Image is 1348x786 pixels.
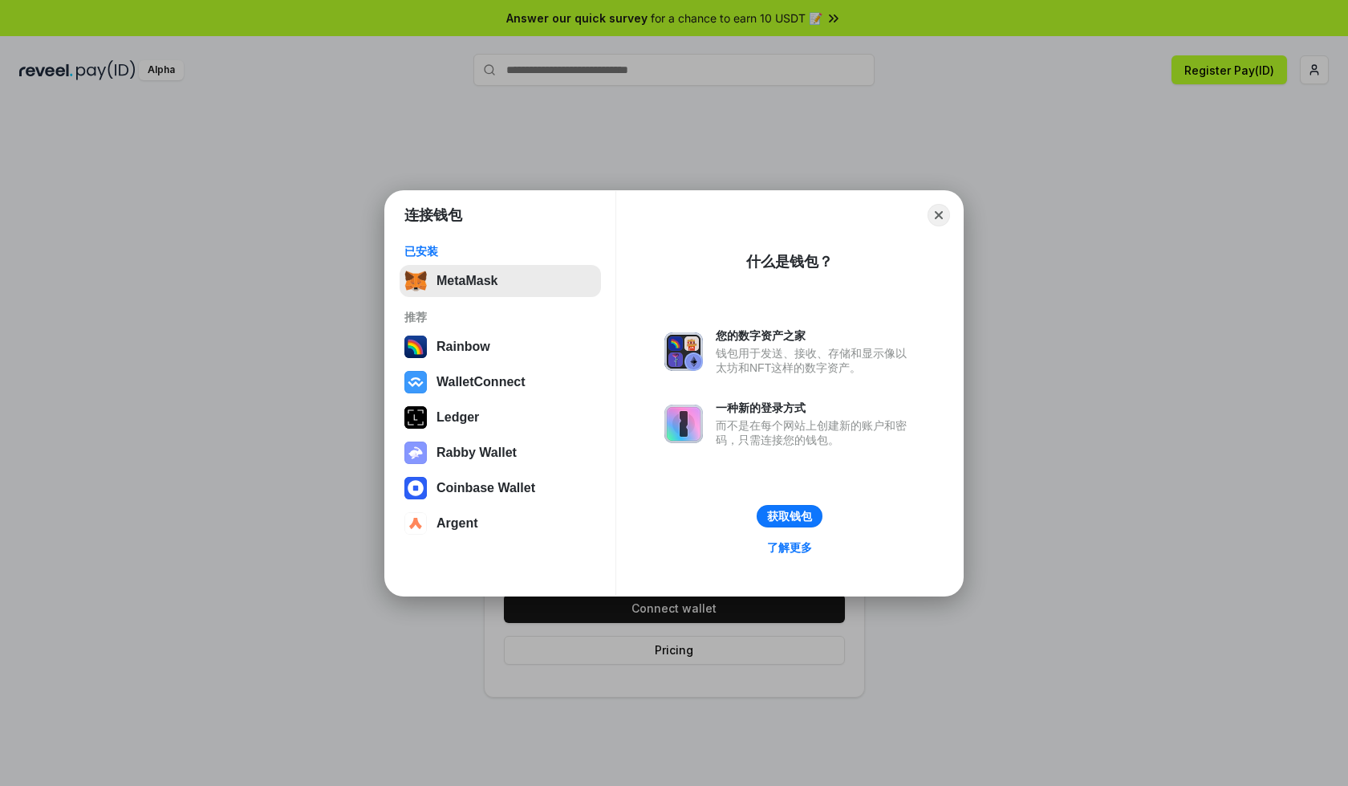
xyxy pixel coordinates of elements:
[436,274,497,288] div: MetaMask
[716,346,915,375] div: 钱包用于发送、接收、存储和显示像以太坊和NFT这样的数字资产。
[400,401,601,434] button: Ledger
[404,442,427,464] img: svg+xml,%3Csvg%20xmlns%3D%22http%3A%2F%2Fwww.w3.org%2F2000%2Fsvg%22%20fill%3D%22none%22%20viewBox...
[404,270,427,292] img: svg+xml,%3Csvg%20fill%3D%22none%22%20height%3D%2233%22%20viewBox%3D%220%200%2035%2033%22%20width%...
[757,537,822,558] a: 了解更多
[767,509,812,523] div: 获取钱包
[404,512,427,535] img: svg+xml,%3Csvg%20width%3D%2228%22%20height%3D%2228%22%20viewBox%3D%220%200%2028%2028%22%20fill%3D...
[404,206,462,225] h1: 连接钱包
[716,328,915,343] div: 您的数字资产之家
[757,505,822,527] button: 获取钱包
[436,375,526,389] div: WalletConnect
[436,340,490,354] div: Rainbow
[767,540,812,555] div: 了解更多
[400,437,601,469] button: Rabby Wallet
[404,406,427,429] img: svg+xml,%3Csvg%20xmlns%3D%22http%3A%2F%2Fwww.w3.org%2F2000%2Fsvg%22%20width%3D%2228%22%20height%3...
[404,310,596,324] div: 推荐
[928,204,950,226] button: Close
[664,405,703,443] img: svg+xml,%3Csvg%20xmlns%3D%22http%3A%2F%2Fwww.w3.org%2F2000%2Fsvg%22%20fill%3D%22none%22%20viewBox...
[436,446,517,460] div: Rabby Wallet
[400,265,601,297] button: MetaMask
[400,366,601,398] button: WalletConnect
[716,401,915,415] div: 一种新的登录方式
[746,252,833,271] div: 什么是钱包？
[436,410,479,425] div: Ledger
[400,507,601,540] button: Argent
[400,331,601,363] button: Rainbow
[664,332,703,371] img: svg+xml,%3Csvg%20xmlns%3D%22http%3A%2F%2Fwww.w3.org%2F2000%2Fsvg%22%20fill%3D%22none%22%20viewBox...
[404,336,427,358] img: svg+xml,%3Csvg%20width%3D%22120%22%20height%3D%22120%22%20viewBox%3D%220%200%20120%20120%22%20fil...
[436,481,535,495] div: Coinbase Wallet
[716,418,915,447] div: 而不是在每个网站上创建新的账户和密码，只需连接您的钱包。
[404,244,596,259] div: 已安装
[436,516,478,531] div: Argent
[400,472,601,504] button: Coinbase Wallet
[404,371,427,393] img: svg+xml,%3Csvg%20width%3D%2228%22%20height%3D%2228%22%20viewBox%3D%220%200%2028%2028%22%20fill%3D...
[404,477,427,499] img: svg+xml,%3Csvg%20width%3D%2228%22%20height%3D%2228%22%20viewBox%3D%220%200%2028%2028%22%20fill%3D...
